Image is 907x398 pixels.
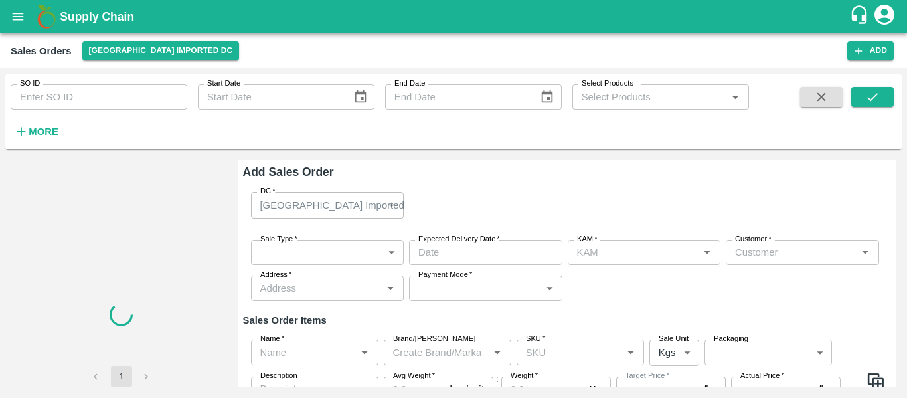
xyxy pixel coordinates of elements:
[29,126,58,137] strong: More
[521,344,618,361] input: SKU
[418,234,500,245] label: Expected Delivery Date
[740,371,784,381] label: Actual Price
[872,3,896,31] div: account of current user
[207,78,240,89] label: Start Date
[60,7,849,26] a: Supply Chain
[11,84,187,110] input: Enter SO ID
[699,244,716,261] button: Open
[577,234,598,245] label: KAM
[260,334,284,344] label: Name
[3,1,33,32] button: open drawer
[703,382,716,397] p: /kg
[857,244,874,261] button: Open
[726,88,744,106] button: Open
[393,334,475,344] label: Brand/[PERSON_NAME]
[622,344,639,361] button: Open
[393,371,435,381] label: Avg Weight
[60,10,134,23] b: Supply Chain
[243,315,327,326] strong: Sales Order Items
[590,382,602,397] p: Kg
[394,78,425,89] label: End Date
[385,84,530,110] input: End Date
[572,244,678,261] input: KAM
[625,371,669,381] label: Target Price
[489,344,506,361] button: Open
[382,280,399,297] button: Open
[255,344,353,361] input: Name
[20,78,40,89] label: SO ID
[84,366,159,387] nav: pagination navigation
[82,41,240,60] button: Select DC
[582,78,633,89] label: Select Products
[847,41,894,60] button: Add
[511,371,538,381] label: Weight
[255,280,378,297] input: Address
[409,240,553,265] input: Choose date
[576,88,723,106] input: Select Products
[11,43,72,60] div: Sales Orders
[33,3,60,30] img: logo
[730,244,853,261] input: Customer
[11,120,62,143] button: More
[535,84,560,110] button: Choose date
[243,163,892,181] h6: Add Sales Order
[260,198,422,213] p: [GEOGRAPHIC_DATA] Imported DC
[866,371,886,391] img: CloneIcon
[356,344,373,361] button: Open
[735,234,772,245] label: Customer
[659,334,689,344] label: Sale Unit
[818,382,831,397] p: /kg
[418,270,472,280] label: Payment Mode
[260,371,297,381] label: Description
[388,344,485,361] input: Create Brand/Marka
[198,84,343,110] input: Start Date
[260,186,276,197] label: DC
[849,5,872,29] div: customer-support
[348,84,373,110] button: Choose date
[111,366,132,387] button: page 1
[526,334,545,344] label: SKU
[260,270,291,280] label: Address
[659,346,676,360] p: Kgs
[714,334,748,344] label: Packaging
[450,382,484,397] p: kgs/unit
[260,234,297,245] label: Sale Type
